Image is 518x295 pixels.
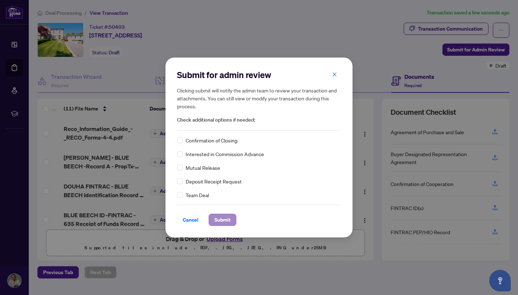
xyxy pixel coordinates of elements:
span: Team Deal [186,191,209,199]
span: Mutual Release [186,164,220,172]
span: Cancel [183,214,199,226]
button: Submit [209,214,236,226]
button: Cancel [177,214,204,226]
h5: Clicking submit will notify the admin team to review your transaction and attachments. You can st... [177,86,341,110]
span: Confirmation of Closing [186,136,237,144]
span: Deposit Receipt Request [186,177,242,185]
span: close [332,72,337,77]
span: Interested in Commission Advance [186,150,264,158]
button: Open asap [489,270,511,291]
span: Submit [214,214,231,226]
span: Check additional options if needed: [177,116,341,124]
h2: Submit for admin review [177,69,341,81]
